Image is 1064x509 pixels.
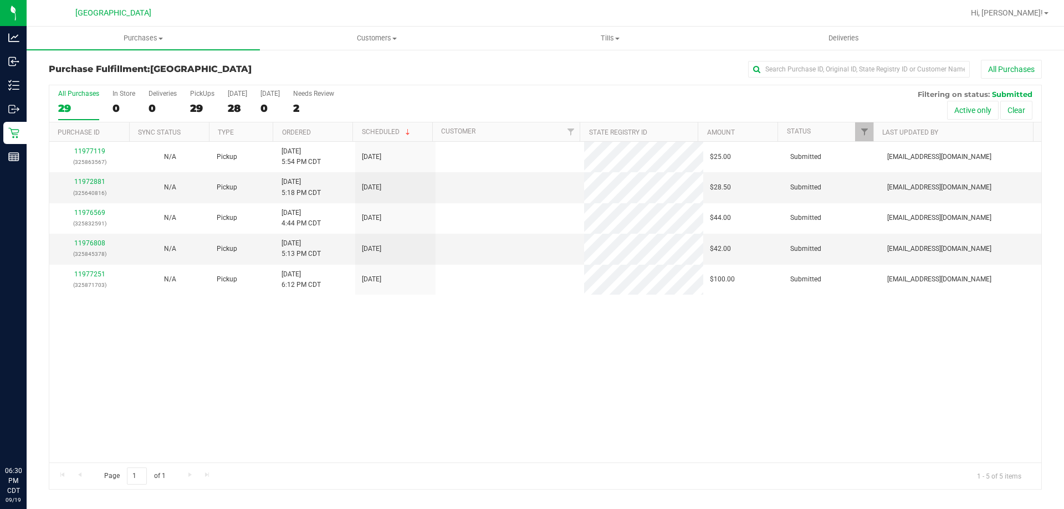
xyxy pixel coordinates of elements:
inline-svg: Analytics [8,32,19,43]
span: [DATE] [362,152,381,162]
div: Needs Review [293,90,334,97]
span: $28.50 [710,182,731,193]
div: In Store [112,90,135,97]
span: Pickup [217,152,237,162]
a: Filter [561,122,580,141]
span: 1 - 5 of 5 items [968,467,1030,484]
p: (325640816) [56,188,123,198]
a: 11977119 [74,147,105,155]
span: [DATE] [362,182,381,193]
span: [DATE] 4:44 PM CDT [282,208,321,229]
span: Not Applicable [164,214,176,222]
a: State Registry ID [589,128,647,136]
span: Hi, [PERSON_NAME]! [971,8,1043,17]
span: [EMAIL_ADDRESS][DOMAIN_NAME] [887,213,991,223]
span: [EMAIL_ADDRESS][DOMAIN_NAME] [887,244,991,254]
p: (325845378) [56,249,123,259]
span: [DATE] [362,244,381,254]
span: Customers [260,33,493,43]
p: (325871703) [56,280,123,290]
span: Submitted [790,274,821,285]
button: All Purchases [981,60,1042,79]
a: Customers [260,27,493,50]
button: N/A [164,182,176,193]
button: N/A [164,244,176,254]
a: 11976808 [74,239,105,247]
div: 29 [58,102,99,115]
a: 11977251 [74,270,105,278]
span: [GEOGRAPHIC_DATA] [150,64,252,74]
div: [DATE] [260,90,280,97]
div: Deliveries [149,90,177,97]
span: Pickup [217,244,237,254]
iframe: Resource center [11,420,44,454]
div: 0 [260,102,280,115]
span: $100.00 [710,274,735,285]
div: 0 [112,102,135,115]
div: 28 [228,102,247,115]
button: N/A [164,152,176,162]
span: Submitted [790,213,821,223]
div: 29 [190,102,214,115]
span: Page of 1 [95,467,175,485]
a: Status [787,127,811,135]
div: [DATE] [228,90,247,97]
button: Active only [947,101,999,120]
a: Last Updated By [882,128,938,136]
span: [DATE] 5:13 PM CDT [282,238,321,259]
inline-svg: Inventory [8,80,19,91]
span: Filtering on status: [918,90,990,99]
div: All Purchases [58,90,99,97]
a: 11976569 [74,209,105,217]
h3: Purchase Fulfillment: [49,64,380,74]
a: 11972881 [74,178,105,186]
span: Submitted [790,152,821,162]
a: Filter [855,122,873,141]
span: $44.00 [710,213,731,223]
a: Deliveries [727,27,960,50]
span: Tills [494,33,726,43]
span: $42.00 [710,244,731,254]
span: [DATE] [362,274,381,285]
div: 0 [149,102,177,115]
div: 2 [293,102,334,115]
input: 1 [127,467,147,485]
span: Pickup [217,182,237,193]
a: Customer [441,127,475,135]
inline-svg: Reports [8,151,19,162]
span: [DATE] [362,213,381,223]
span: [GEOGRAPHIC_DATA] [75,8,151,18]
input: Search Purchase ID, Original ID, State Registry ID or Customer Name... [748,61,970,78]
span: Pickup [217,274,237,285]
span: Not Applicable [164,183,176,191]
p: (325832591) [56,218,123,229]
span: [DATE] 6:12 PM CDT [282,269,321,290]
span: Not Applicable [164,275,176,283]
p: 09/19 [5,496,22,504]
a: Sync Status [138,128,181,136]
inline-svg: Retail [8,127,19,138]
button: N/A [164,274,176,285]
a: Type [218,128,234,136]
iframe: Resource center unread badge [33,419,46,432]
span: Submitted [790,244,821,254]
span: [EMAIL_ADDRESS][DOMAIN_NAME] [887,152,991,162]
span: [DATE] 5:54 PM CDT [282,146,321,167]
span: [EMAIL_ADDRESS][DOMAIN_NAME] [887,182,991,193]
span: [DATE] 5:18 PM CDT [282,177,321,198]
inline-svg: Outbound [8,104,19,115]
a: Scheduled [362,128,412,136]
button: N/A [164,213,176,223]
a: Amount [707,128,735,136]
p: 06:30 PM CDT [5,466,22,496]
span: Submitted [790,182,821,193]
button: Clear [1000,101,1032,120]
span: Not Applicable [164,245,176,253]
span: [EMAIL_ADDRESS][DOMAIN_NAME] [887,274,991,285]
inline-svg: Inbound [8,56,19,67]
a: Purchases [27,27,260,50]
span: Deliveries [814,33,874,43]
p: (325863567) [56,157,123,167]
span: $25.00 [710,152,731,162]
a: Tills [493,27,727,50]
